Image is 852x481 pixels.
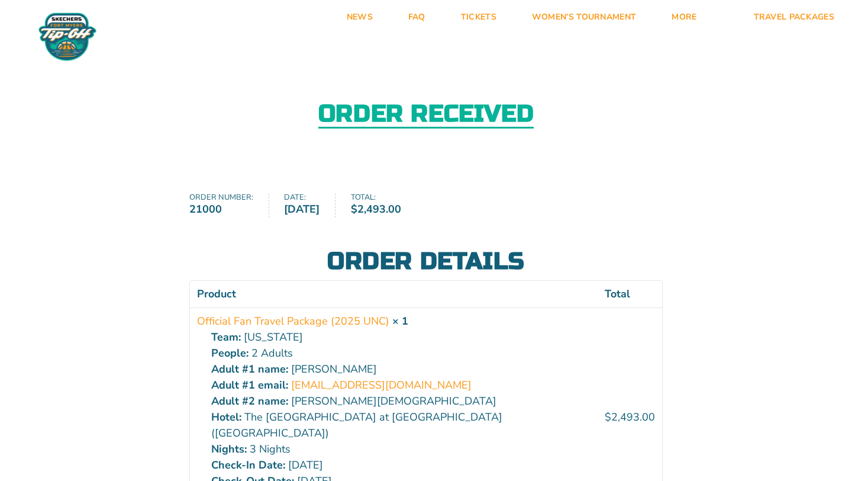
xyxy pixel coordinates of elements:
[351,194,417,217] li: Total:
[351,202,401,216] bdi: 2,493.00
[605,410,611,424] span: $
[211,441,247,457] strong: Nights:
[189,194,269,217] li: Order number:
[284,194,335,217] li: Date:
[318,102,534,129] h2: Order received
[211,441,590,457] p: 3 Nights
[189,249,663,273] h2: Order details
[211,361,288,377] strong: Adult #1 name:
[211,393,590,409] p: [PERSON_NAME][DEMOGRAPHIC_DATA]
[190,281,598,307] th: Product
[211,329,590,345] p: [US_STATE]
[284,201,319,217] strong: [DATE]
[189,201,253,217] strong: 21000
[598,281,662,307] th: Total
[211,409,590,441] p: The [GEOGRAPHIC_DATA] at [GEOGRAPHIC_DATA] ([GEOGRAPHIC_DATA])
[35,12,99,62] img: Fort Myers Tip-Off
[211,329,241,345] strong: Team:
[197,313,389,329] a: Official Fan Travel Package (2025 UNC)
[211,345,248,361] strong: People:
[211,345,590,361] p: 2 Adults
[392,314,408,328] strong: × 1
[211,393,288,409] strong: Adult #2 name:
[211,409,241,425] strong: Hotel:
[211,457,285,473] strong: Check-In Date:
[351,202,357,216] span: $
[211,457,590,473] p: [DATE]
[211,361,590,377] p: [PERSON_NAME]
[291,377,472,393] a: [EMAIL_ADDRESS][DOMAIN_NAME]
[605,410,655,424] bdi: 2,493.00
[211,377,288,393] strong: Adult #1 email:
